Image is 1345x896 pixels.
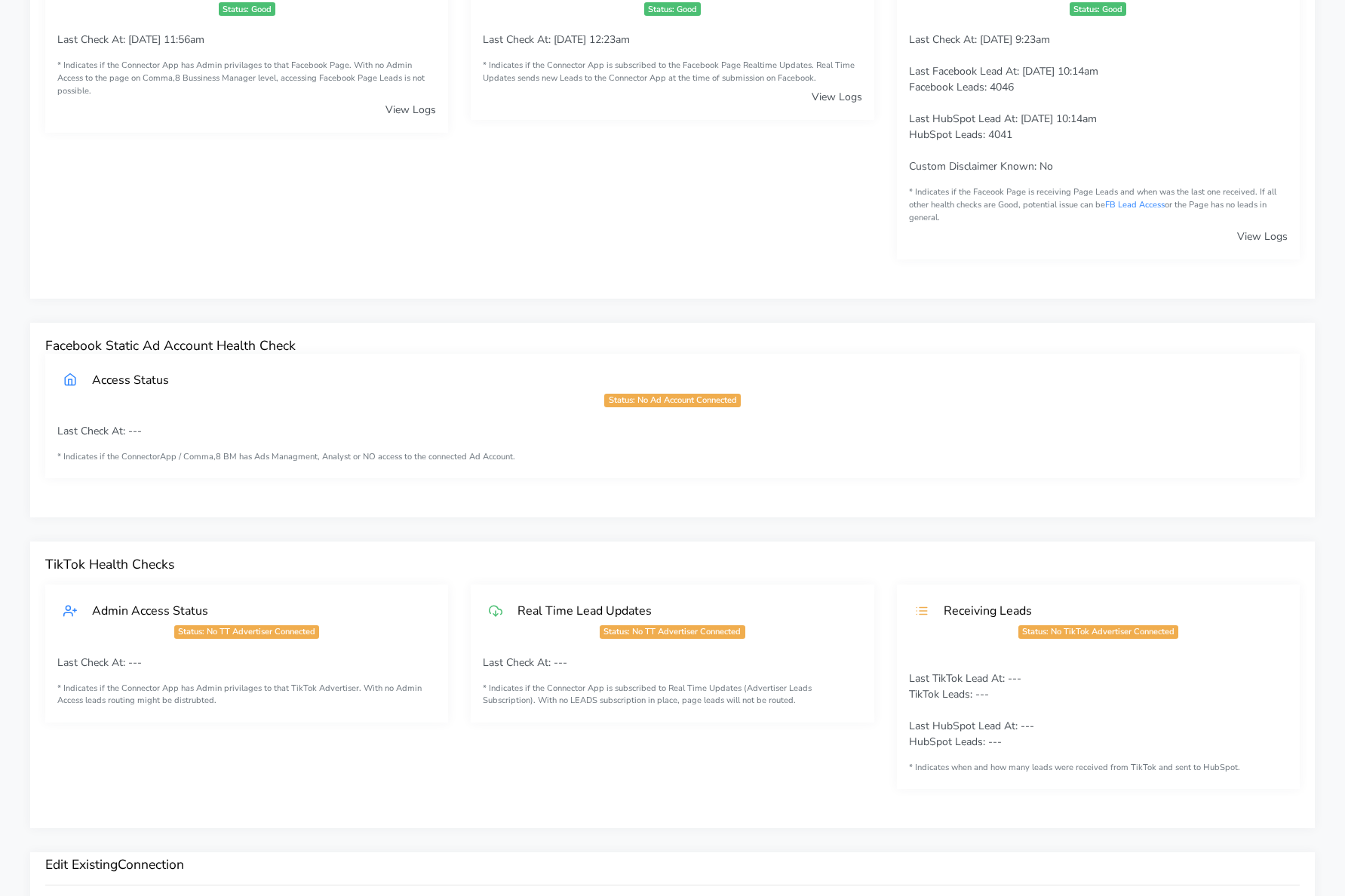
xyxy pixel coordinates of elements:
[909,687,989,701] span: TikTok Leads: ---
[1070,2,1126,16] span: Status: Good
[1018,625,1178,639] span: Status: No TikTok Advertiser Connected
[909,186,1276,223] span: * Indicates if the Faceook Page is receiving Page Leads and when was the last one received. If al...
[909,64,1098,78] span: Last Facebook Lead At: [DATE] 10:14am
[57,32,436,48] p: Last Check At: [DATE] 11:56am
[909,32,1050,47] span: Last Check At: [DATE] 9:23am
[483,683,861,708] small: * Indicates if the Connector App is subscribed to Real Time Updates (Advertiser Leads Subscriptio...
[483,655,861,670] p: Last Check At: ---
[600,625,745,639] span: Status: No TT Advertiser Connected
[1237,229,1288,244] a: View Logs
[909,80,1014,94] span: Facebook Leads: 4046
[385,103,436,117] a: View Logs
[483,32,861,48] p: Last Check At: [DATE] 12:23am
[57,60,436,97] small: * Indicates if the Connector App has Admin privilages to that Facebook Page. With no Admin Access...
[1105,199,1165,210] a: FB Lead Access
[909,735,1002,749] span: HubSpot Leads: ---
[909,719,1034,733] span: Last HubSpot Lead At: ---
[909,112,1097,126] span: Last HubSpot Lead At: [DATE] 10:14am
[812,90,862,104] a: View Logs
[483,60,861,85] small: * Indicates if the Connector App is subscribed to the Facebook Page Realtime Updates. Real Time U...
[909,127,1012,142] span: HubSpot Leads: 4041
[45,557,1300,572] h4: TikTok Health Checks
[57,451,1288,464] small: * Indicates if the ConnectorApp / Comma,8 BM has Ads Managment, Analyst or NO access to the conne...
[57,655,436,670] p: Last Check At: ---
[174,625,319,639] span: Status: No TT Advertiser Connected
[604,394,740,407] span: Status: No Ad Account Connected
[45,338,1300,354] h4: Facebook Static Ad Account Health Check
[45,857,1300,873] h3: Edit Existing Connection
[77,372,1282,388] div: Access Status
[77,603,430,618] div: Admin Access Status
[909,671,1021,686] span: Last TikTok Lead At: ---
[909,159,1053,173] span: Custom Disclaimer Known: No
[929,603,1282,618] div: Receiving Leads
[219,2,275,16] span: Status: Good
[57,683,436,708] small: * Indicates if the Connector App has Admin privilages to that TikTok Advertiser. With no Admin Ac...
[57,423,1288,439] p: Last Check At: ---
[502,603,855,618] div: Real Time Lead Updates
[644,2,701,16] span: Status: Good
[909,762,1240,773] span: * Indicates when and how many leads were received from TikTok and sent to HubSpot.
